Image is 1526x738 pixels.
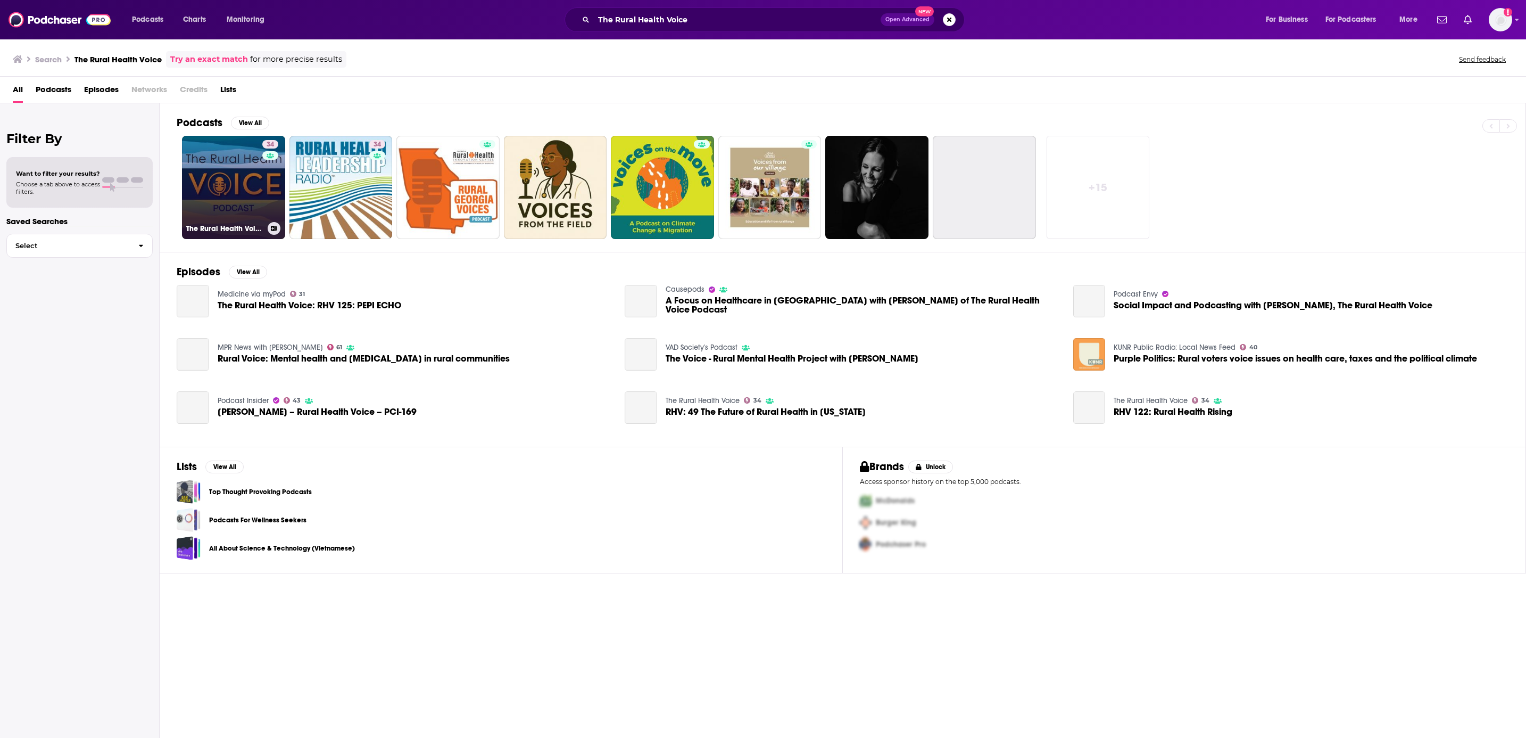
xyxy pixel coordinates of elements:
[35,54,62,64] h3: Search
[284,397,301,404] a: 43
[16,170,100,177] span: Want to filter your results?
[293,398,301,403] span: 43
[860,460,904,473] h2: Brands
[369,140,385,149] a: 34
[16,181,100,195] span: Choose a tab above to access filters.
[1456,55,1509,64] button: Send feedback
[177,338,209,371] a: Rural Voice: Mental health and social isolation in rural communities
[1489,8,1512,31] span: Logged in as WE_Broadcast
[336,345,342,350] span: 61
[625,285,657,317] a: A Focus on Healthcare in Rural America with Beth O'Connor of The Rural Health Voice Podcast
[1114,290,1158,299] a: Podcast Envy
[176,11,212,28] a: Charts
[180,81,208,103] span: Credits
[753,398,761,403] span: 34
[7,242,130,249] span: Select
[289,136,393,239] a: 34
[262,140,278,149] a: 34
[218,396,269,405] a: Podcast Insider
[856,490,876,512] img: First Pro Logo
[218,301,401,310] a: The Rural Health Voice: RHV 125: PEPI ECHO
[915,6,934,17] span: New
[1433,11,1451,29] a: Show notifications dropdown
[594,11,881,28] input: Search podcasts, credits, & more...
[170,53,248,65] a: Try an exact match
[666,407,866,416] a: RHV: 49 The Future of Rural Health in Virginia
[229,266,267,278] button: View All
[908,461,953,473] button: Unlock
[625,391,657,424] a: RHV: 49 The Future of Rural Health in Virginia
[218,407,417,416] span: [PERSON_NAME] – Rural Health Voice – PCI-169
[209,514,306,526] a: Podcasts For Wellness Seekers
[666,354,918,363] span: The Voice - Rural Mental Health Project with [PERSON_NAME]
[1114,396,1188,405] a: The Rural Health Voice
[666,296,1060,314] a: A Focus on Healthcare in Rural America with Beth O'Connor of The Rural Health Voice Podcast
[227,12,264,27] span: Monitoring
[177,460,244,473] a: ListsView All
[1047,136,1150,239] a: +15
[205,461,244,473] button: View All
[267,140,274,150] span: 34
[182,136,285,239] a: 34The Rural Health Voice
[125,11,177,28] button: open menu
[1073,391,1106,424] a: RHV 122: Rural Health Rising
[186,224,263,233] h3: The Rural Health Voice
[856,534,876,555] img: Third Pro Logo
[876,496,915,505] span: McDonalds
[1392,11,1431,28] button: open menu
[1504,8,1512,17] svg: Add a profile image
[177,508,201,532] a: Podcasts For Wellness Seekers
[218,407,417,416] a: Beth O’Connor – Rural Health Voice – PCI-169
[220,81,236,103] a: Lists
[177,460,197,473] h2: Lists
[1114,354,1477,363] a: Purple Politics: Rural voters voice issues on health care, taxes and the political climate
[177,265,267,278] a: EpisodesView All
[1258,11,1321,28] button: open menu
[183,12,206,27] span: Charts
[6,131,153,146] h2: Filter By
[1399,12,1417,27] span: More
[666,296,1060,314] span: A Focus on Healthcare in [GEOGRAPHIC_DATA] with [PERSON_NAME] of The Rural Health Voice Podcast
[666,396,740,405] a: The Rural Health Voice
[299,292,305,297] span: 31
[1114,301,1432,310] a: Social Impact and Podcasting with Beth O'Connor, The Rural Health Voice
[881,13,934,26] button: Open AdvancedNew
[856,512,876,534] img: Second Pro Logo
[13,81,23,103] a: All
[177,391,209,424] a: Beth O’Connor – Rural Health Voice – PCI-169
[860,478,1508,486] p: Access sponsor history on the top 5,000 podcasts.
[218,290,286,299] a: Medicine via myPod
[1459,11,1476,29] a: Show notifications dropdown
[209,486,312,498] a: Top Thought Provoking Podcasts
[250,53,342,65] span: for more precise results
[177,480,201,504] a: Top Thought Provoking Podcasts
[84,81,119,103] a: Episodes
[1318,11,1392,28] button: open menu
[131,81,167,103] span: Networks
[575,7,975,32] div: Search podcasts, credits, & more...
[9,10,111,30] img: Podchaser - Follow, Share and Rate Podcasts
[74,54,162,64] h3: The Rural Health Voice
[885,17,930,22] span: Open Advanced
[177,116,222,129] h2: Podcasts
[1114,407,1232,416] a: RHV 122: Rural Health Rising
[218,354,510,363] a: Rural Voice: Mental health and social isolation in rural communities
[876,518,916,527] span: Burger King
[1114,301,1432,310] span: Social Impact and Podcasting with [PERSON_NAME], The Rural Health Voice
[177,536,201,560] span: All About Science & Technology (Vietnamese)
[876,540,926,549] span: Podchaser Pro
[1489,8,1512,31] img: User Profile
[1073,338,1106,371] a: Purple Politics: Rural voters voice issues on health care, taxes and the political climate
[625,338,657,371] a: The Voice - Rural Mental Health Project with Katrina Breau
[1192,397,1209,404] a: 34
[1240,344,1257,350] a: 40
[36,81,71,103] span: Podcasts
[209,543,355,554] a: All About Science & Technology (Vietnamese)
